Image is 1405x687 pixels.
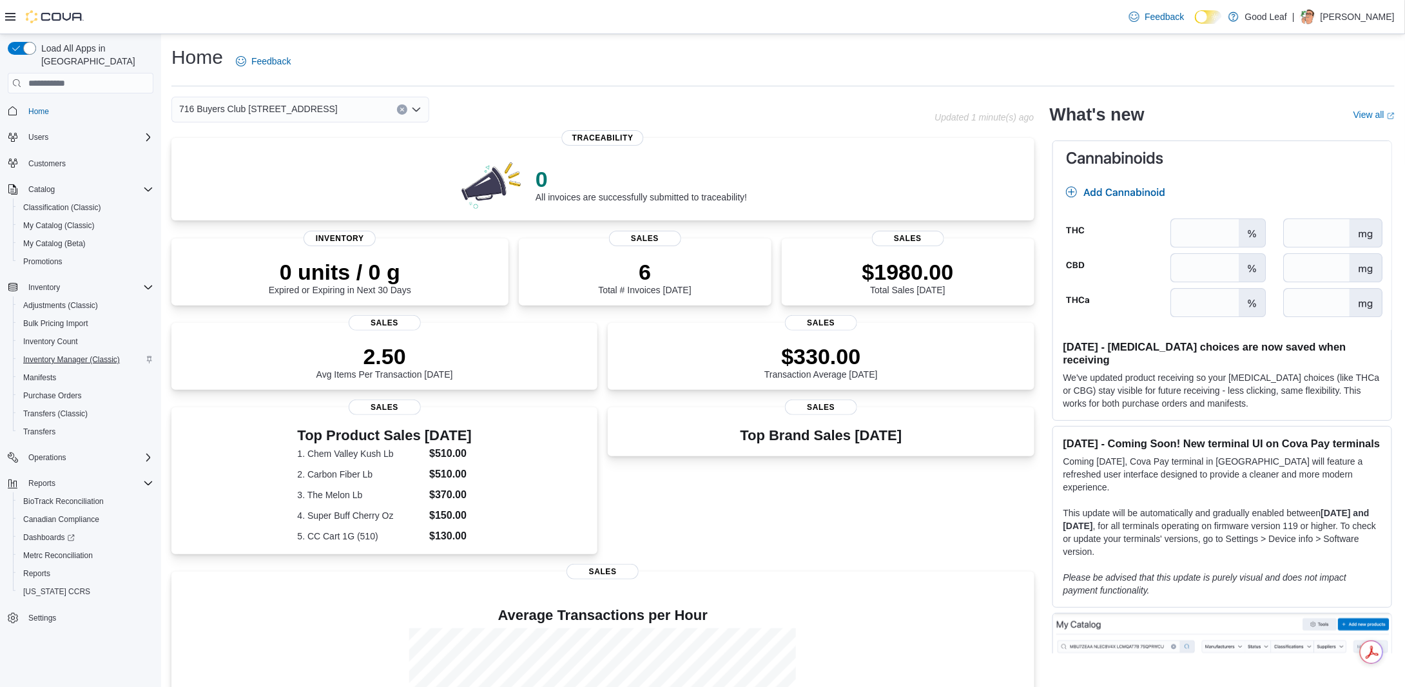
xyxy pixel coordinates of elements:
[28,159,66,169] span: Customers
[567,564,639,579] span: Sales
[1300,9,1315,24] div: Kody Hill
[23,496,104,507] span: BioTrack Reconciliation
[13,253,159,271] button: Promotions
[18,494,153,509] span: BioTrack Reconciliation
[18,530,153,545] span: Dashboards
[13,547,159,565] button: Metrc Reconciliation
[536,166,747,192] p: 0
[23,354,120,365] span: Inventory Manager (Classic)
[297,509,424,522] dt: 4. Super Buff Cherry Oz
[23,130,53,145] button: Users
[23,102,153,119] span: Home
[13,217,159,235] button: My Catalog (Classic)
[1050,104,1145,125] h2: What's new
[8,96,153,661] nav: Complex example
[397,104,407,115] button: Clear input
[785,315,857,331] span: Sales
[562,130,644,146] span: Traceability
[18,406,153,421] span: Transfers (Classic)
[1387,112,1395,120] svg: External link
[458,159,525,210] img: 0
[18,566,55,581] a: Reports
[18,334,153,349] span: Inventory Count
[36,42,153,68] span: Load All Apps in [GEOGRAPHIC_DATA]
[269,259,411,285] p: 0 units / 0 g
[3,101,159,120] button: Home
[23,280,65,295] button: Inventory
[1063,572,1347,595] em: Please be advised that this update is purely visual and does not impact payment functionality.
[13,296,159,314] button: Adjustments (Classic)
[3,278,159,296] button: Inventory
[872,231,944,246] span: Sales
[269,259,411,295] div: Expired or Expiring in Next 30 Days
[28,106,49,117] span: Home
[18,584,95,599] a: [US_STATE] CCRS
[297,447,424,460] dt: 1. Chem Valley Kush Lb
[1145,10,1184,23] span: Feedback
[429,528,472,544] dd: $130.00
[18,548,153,563] span: Metrc Reconciliation
[23,318,88,329] span: Bulk Pricing Import
[13,333,159,351] button: Inventory Count
[764,343,878,380] div: Transaction Average [DATE]
[23,300,98,311] span: Adjustments (Classic)
[23,256,63,267] span: Promotions
[18,512,153,527] span: Canadian Compliance
[23,391,82,401] span: Purchase Orders
[13,510,159,528] button: Canadian Compliance
[18,236,91,251] a: My Catalog (Beta)
[429,508,472,523] dd: $150.00
[18,298,153,313] span: Adjustments (Classic)
[28,452,66,463] span: Operations
[231,48,296,74] a: Feedback
[18,352,153,367] span: Inventory Manager (Classic)
[3,608,159,627] button: Settings
[23,427,55,437] span: Transfers
[1353,110,1395,120] a: View allExternal link
[171,44,223,70] h1: Home
[26,10,84,23] img: Cova
[297,530,424,543] dt: 5. CC Cart 1G (510)
[18,530,80,545] a: Dashboards
[1245,9,1287,24] p: Good Leaf
[862,259,954,295] div: Total Sales [DATE]
[13,528,159,547] a: Dashboards
[1063,437,1381,450] h3: [DATE] - Coming Soon! New terminal UI on Cova Pay terminals
[18,200,106,215] a: Classification (Classic)
[179,101,338,117] span: 716 Buyers Club [STREET_ADDRESS]
[28,282,60,293] span: Inventory
[316,343,453,380] div: Avg Items Per Transaction [DATE]
[349,315,421,331] span: Sales
[23,373,56,383] span: Manifests
[18,352,125,367] a: Inventory Manager (Classic)
[18,334,83,349] a: Inventory Count
[23,610,153,626] span: Settings
[23,182,153,197] span: Catalog
[23,104,54,119] a: Home
[23,450,153,465] span: Operations
[1292,9,1295,24] p: |
[23,568,50,579] span: Reports
[13,369,159,387] button: Manifests
[18,236,153,251] span: My Catalog (Beta)
[13,405,159,423] button: Transfers (Classic)
[23,155,153,171] span: Customers
[536,166,747,202] div: All invoices are successfully submitted to traceability!
[1063,340,1381,366] h3: [DATE] - [MEDICAL_DATA] choices are now saved when receiving
[862,259,954,285] p: $1980.00
[741,428,902,443] h3: Top Brand Sales [DATE]
[23,130,153,145] span: Users
[13,351,159,369] button: Inventory Manager (Classic)
[316,343,453,369] p: 2.50
[251,55,291,68] span: Feedback
[13,423,159,441] button: Transfers
[18,388,87,403] a: Purchase Orders
[18,424,153,440] span: Transfers
[1063,455,1381,494] p: Coming [DATE], Cova Pay terminal in [GEOGRAPHIC_DATA] will feature a refreshed user interface des...
[23,476,61,491] button: Reports
[23,476,153,491] span: Reports
[13,235,159,253] button: My Catalog (Beta)
[18,494,109,509] a: BioTrack Reconciliation
[18,316,153,331] span: Bulk Pricing Import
